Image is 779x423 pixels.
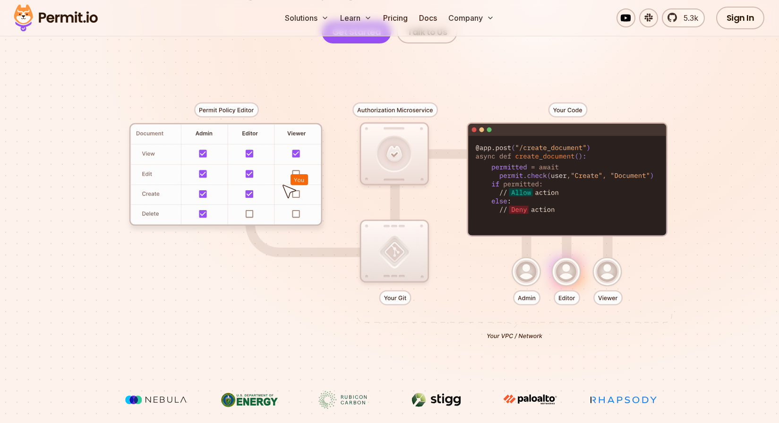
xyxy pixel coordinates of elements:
img: US department of energy [214,391,285,409]
a: Docs [415,8,441,27]
img: Stigg [401,391,472,409]
a: 5.3k [662,8,705,27]
button: Learn [336,8,376,27]
img: Nebula [120,391,191,409]
a: Sign In [716,7,765,29]
img: Permit logo [9,2,102,34]
img: paloalto [495,391,565,408]
span: 5.3k [678,12,698,24]
button: Solutions [281,8,333,27]
button: Company [445,8,498,27]
img: Rubicon [308,391,378,409]
a: Pricing [379,8,411,27]
img: Rhapsody Health [588,391,659,409]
